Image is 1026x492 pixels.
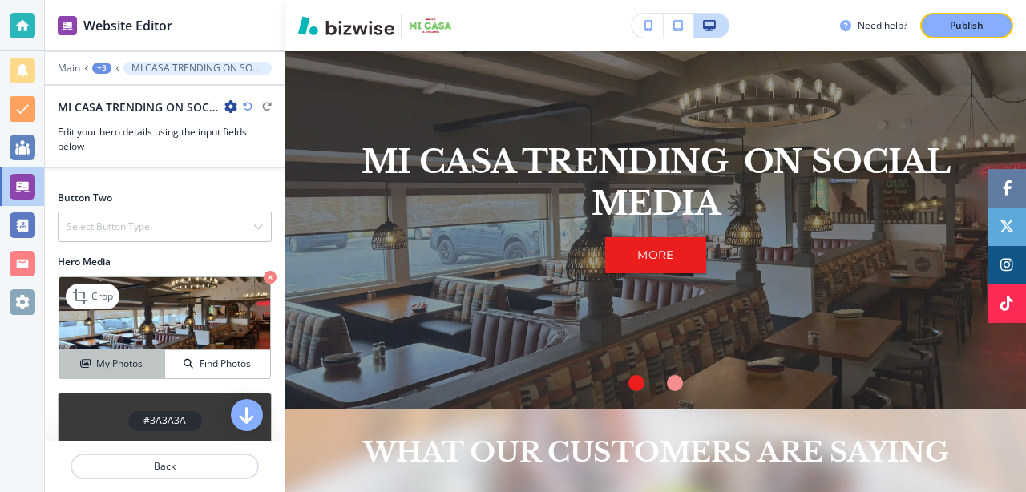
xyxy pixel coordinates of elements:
[123,62,272,75] button: MI CASA TRENDING ON SOCIAL MEDIA
[165,350,270,378] button: Find Photos
[58,63,80,74] button: Main
[58,99,218,115] h2: MI CASA TRENDING ON SOCIAL MEDIA
[71,454,259,479] button: Back
[66,284,119,309] div: Crop
[92,63,111,74] button: +3
[58,276,272,380] div: CropMy PhotosFind Photos
[131,63,264,74] p: MI CASA TRENDING ON SOCIAL MEDIA
[950,18,984,33] p: Publish
[72,459,257,474] p: Back
[988,169,1026,208] a: Social media link to facebook account
[58,393,272,478] button: #3A3A3ABackground Color
[988,208,1026,246] a: Social media link to twitter account
[656,364,694,402] li: Go to slide 2
[988,284,1026,323] a: Social media link to tiktok account
[858,18,907,33] h3: Need help?
[617,364,656,402] li: Go to slide 1
[67,220,150,234] h4: Select Button Type
[920,13,1013,38] button: Publish
[91,289,113,304] p: Crop
[83,16,172,35] h2: Website Editor
[58,125,272,154] h3: Edit your hero details using the input fields below
[96,357,143,371] h4: My Photos
[200,357,251,371] h4: Find Photos
[605,237,706,273] button: MORE
[143,413,186,428] h4: #3A3A3A
[58,191,112,205] h2: Button Two
[298,16,394,35] img: Bizwise Logo
[305,141,1007,224] h1: MI CASA TRENDING ON SOCIAL MEDIA
[988,246,1026,284] a: Social media link to instagram account
[58,16,77,35] img: editor icon
[58,255,272,269] h2: Hero Media
[59,350,165,378] button: My Photos
[409,18,452,33] img: Your Logo
[305,438,1007,467] h2: WHAT OUR CUSTOMERS ARE SAYING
